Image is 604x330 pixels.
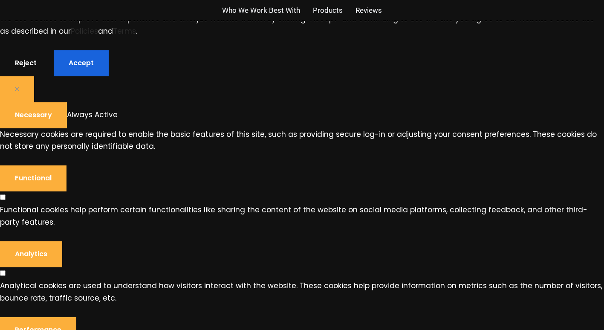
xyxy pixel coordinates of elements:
[54,50,109,76] button: Accept
[15,87,19,91] img: Close
[355,4,382,17] a: Reviews
[313,4,343,17] a: Products
[67,110,118,120] span: Always Active
[113,26,136,36] a: Terms
[71,26,98,36] a: Policies
[222,4,300,17] a: Who We Work Best With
